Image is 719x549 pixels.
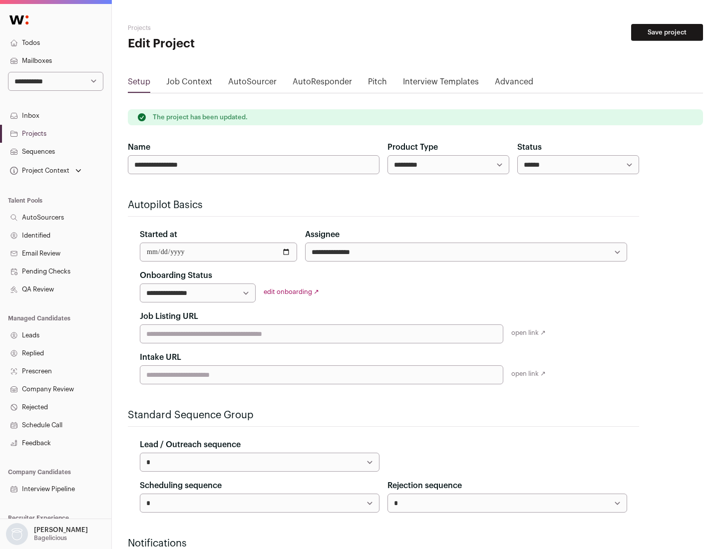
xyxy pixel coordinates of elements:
label: Lead / Outreach sequence [140,439,241,451]
a: Setup [128,76,150,92]
label: Job Listing URL [140,310,198,322]
label: Scheduling sequence [140,480,222,492]
button: Open dropdown [8,164,83,178]
label: Status [517,141,542,153]
a: Job Context [166,76,212,92]
a: Advanced [495,76,533,92]
p: [PERSON_NAME] [34,526,88,534]
label: Intake URL [140,351,181,363]
a: AutoSourcer [228,76,277,92]
a: edit onboarding ↗ [264,288,319,295]
h2: Standard Sequence Group [128,408,639,422]
p: Bagelicious [34,534,67,542]
p: The project has been updated. [153,113,248,121]
a: Pitch [368,76,387,92]
label: Rejection sequence [387,480,462,492]
a: Interview Templates [403,76,479,92]
label: Product Type [387,141,438,153]
label: Name [128,141,150,153]
h2: Projects [128,24,320,32]
button: Save project [631,24,703,41]
label: Started at [140,229,177,241]
div: Project Context [8,167,69,175]
img: nopic.png [6,523,28,545]
h2: Autopilot Basics [128,198,639,212]
label: Onboarding Status [140,270,212,281]
img: Wellfound [4,10,34,30]
a: AutoResponder [293,76,352,92]
h1: Edit Project [128,36,320,52]
label: Assignee [305,229,340,241]
button: Open dropdown [4,523,90,545]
